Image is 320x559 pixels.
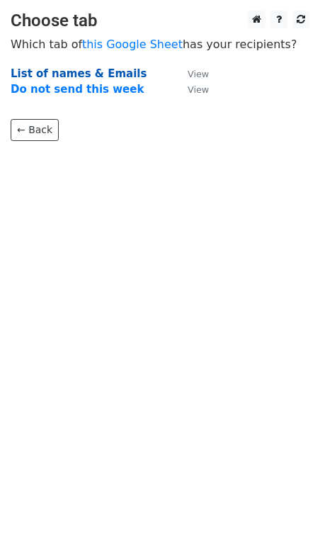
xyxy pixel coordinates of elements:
[11,67,147,80] a: List of names & Emails
[11,11,309,31] h3: Choose tab
[11,37,309,52] p: Which tab of has your recipients?
[11,83,144,96] a: Do not send this week
[188,69,209,79] small: View
[11,119,59,141] a: ← Back
[173,83,209,96] a: View
[249,491,320,559] iframe: Chat Widget
[173,67,209,80] a: View
[82,38,183,51] a: this Google Sheet
[188,84,209,95] small: View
